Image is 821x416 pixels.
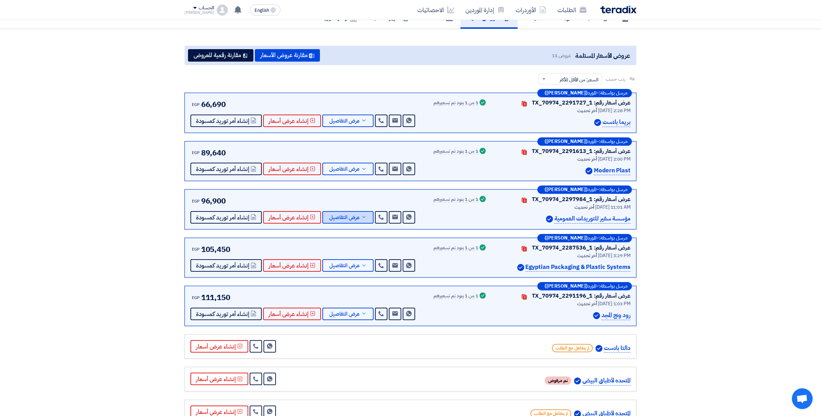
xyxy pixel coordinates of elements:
[598,107,631,114] span: [DATE] 2:28 PM
[412,2,460,18] a: الاحصائيات
[269,118,309,124] span: إنشاء عرض أسعار
[190,211,262,224] button: إنشاء أمر توريد كمسودة
[537,282,632,290] div: –
[546,216,553,223] img: Verified Account
[322,115,374,127] button: عرض التفاصيل
[575,51,630,60] span: عروض الأسعار المستلمة
[545,139,588,144] b: ([PERSON_NAME])
[577,300,597,307] span: أخر تحديث
[554,214,631,224] p: مؤسسة سفير للتوريدات العمومية
[532,244,631,252] div: عرض أسعار رقم: TX_70974_2287536_1
[460,2,510,18] a: إدارة الموردين
[537,137,632,146] div: –
[201,292,230,303] span: 111,150
[545,236,588,241] b: ([PERSON_NAME])
[596,345,603,352] img: Verified Account
[526,263,631,272] p: Egyptian Packaging & Plastic Systems
[599,236,627,241] span: مرسل بواسطة:
[510,2,552,18] a: الأوردرات
[190,373,248,385] button: إنشاء عرض أسعار
[532,292,631,300] div: عرض أسعار رقم: TX_70974_2291196_1
[606,75,625,83] span: رتب حسب
[599,91,627,96] span: مرسل بواسطة:
[588,284,596,289] span: المورد
[586,13,629,21] h5: ملخص الطلب
[560,76,598,83] span: السعر: من الأقل للأكثر
[552,52,571,59] span: عروض 11
[201,195,226,207] span: 96,900
[188,49,253,62] button: مقارنة رقمية للعروض
[601,311,631,320] p: رود ونج المجد
[600,6,636,13] img: Teradix logo
[329,166,360,172] span: عرض التفاصيل
[792,388,813,409] a: Open chat
[217,4,228,16] img: profile_test.png
[599,284,627,289] span: مرسل بواسطة:
[603,118,631,127] p: بريما بلاست
[577,252,597,259] span: أخر تحديث
[468,13,510,21] h5: العروض الماليه
[434,197,478,202] div: 1 من 1 بنود تم تسعيرهم
[604,344,631,353] p: دالتا بلاست
[190,308,262,320] button: إنشاء أمر توريد كمسودة
[196,215,249,220] span: إنشاء أمر توريد كمسودة
[263,308,321,320] button: إنشاء عرض أسعار
[322,211,374,224] button: عرض التفاصيل
[582,376,631,386] p: المتحده لأطباق البيض
[586,168,592,174] img: Verified Account
[574,204,594,211] span: أخر تحديث
[190,163,262,175] button: إنشاء أمر توريد كمسودة
[577,155,597,163] span: أخر تحديث
[598,252,631,259] span: [DATE] 3:29 PM
[537,186,632,194] div: –
[190,115,262,127] button: إنشاء أمر توريد كمسودة
[185,11,214,15] div: [PERSON_NAME]
[192,101,200,108] span: EGP
[595,204,631,211] span: [DATE] 11:01 AM
[322,308,374,320] button: عرض التفاصيل
[322,259,374,272] button: عرض التفاصيل
[532,99,631,107] div: عرض أسعار رقم: TX_70974_2291727_1
[532,195,631,204] div: عرض أسعار رقم: TX_70974_2297984_1
[196,166,249,172] span: إنشاء أمر توريد كمسودة
[201,99,226,110] span: 66,690
[545,284,588,289] b: ([PERSON_NAME])
[255,49,320,62] button: مقارنة عروض الأسعار
[269,263,309,268] span: إنشاء عرض أسعار
[329,215,360,220] span: عرض التفاصيل
[545,187,588,192] b: ([PERSON_NAME])
[329,263,360,268] span: عرض التفاصيل
[598,155,631,163] span: [DATE] 2:00 PM
[574,378,581,385] img: Verified Account
[196,263,249,268] span: إنشاء أمر توريد كمسودة
[588,91,596,96] span: المورد
[525,13,571,21] h5: حائط التحديثات
[434,149,478,154] div: 1 من 1 بنود تم تسعيرهم
[190,340,248,353] button: إنشاء عرض أسعار
[424,13,453,21] h5: المحادثات
[329,118,360,124] span: عرض التفاصيل
[532,147,631,155] div: عرض أسعار رقم: TX_70974_2291613_1
[269,166,309,172] span: إنشاء عرض أسعار
[599,139,627,144] span: مرسل بواسطة:
[329,311,360,317] span: عرض التفاصيل
[594,119,601,126] img: Verified Account
[192,295,200,301] span: EGP
[263,163,321,175] button: إنشاء عرض أسعار
[552,344,593,352] span: لم يتفاعل مع الطلب
[269,215,309,220] span: إنشاء عرض أسعار
[545,377,571,385] span: تم مرفوض
[201,147,226,159] span: 89,640
[192,246,200,252] span: EGP
[588,236,596,241] span: المورد
[517,264,524,271] img: Verified Account
[199,5,214,11] div: الحساب
[588,139,596,144] span: المورد
[263,211,321,224] button: إنشاء عرض أسعار
[577,107,597,114] span: أخر تحديث
[322,163,374,175] button: عرض التفاصيل
[372,13,409,21] h5: تقرير الطلب
[190,259,262,272] button: إنشاء أمر توريد كمسودة
[434,100,478,106] div: 1 من 1 بنود تم تسعيرهم
[263,259,321,272] button: إنشاء عرض أسعار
